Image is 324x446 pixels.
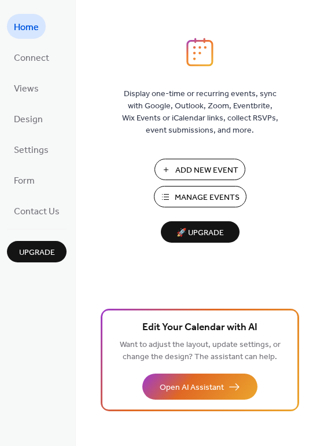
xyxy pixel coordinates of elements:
[14,203,60,221] span: Contact Us
[14,80,39,98] span: Views
[168,225,233,241] span: 🚀 Upgrade
[175,164,238,177] span: Add New Event
[7,167,42,192] a: Form
[7,14,46,39] a: Home
[7,198,67,223] a: Contact Us
[120,337,281,365] span: Want to adjust the layout, update settings, or change the design? The assistant can help.
[122,88,278,137] span: Display one-time or recurring events, sync with Google, Outlook, Zoom, Eventbrite, Wix Events or ...
[14,172,35,190] span: Form
[14,19,39,36] span: Home
[160,382,224,394] span: Open AI Assistant
[7,137,56,162] a: Settings
[7,45,56,70] a: Connect
[7,241,67,262] button: Upgrade
[14,49,49,67] span: Connect
[142,320,257,336] span: Edit Your Calendar with AI
[186,38,213,67] img: logo_icon.svg
[154,186,246,207] button: Manage Events
[175,192,240,204] span: Manage Events
[14,141,49,159] span: Settings
[142,374,257,400] button: Open AI Assistant
[14,111,43,129] span: Design
[7,106,50,131] a: Design
[161,221,240,243] button: 🚀 Upgrade
[154,159,245,180] button: Add New Event
[7,75,46,100] a: Views
[19,247,55,259] span: Upgrade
